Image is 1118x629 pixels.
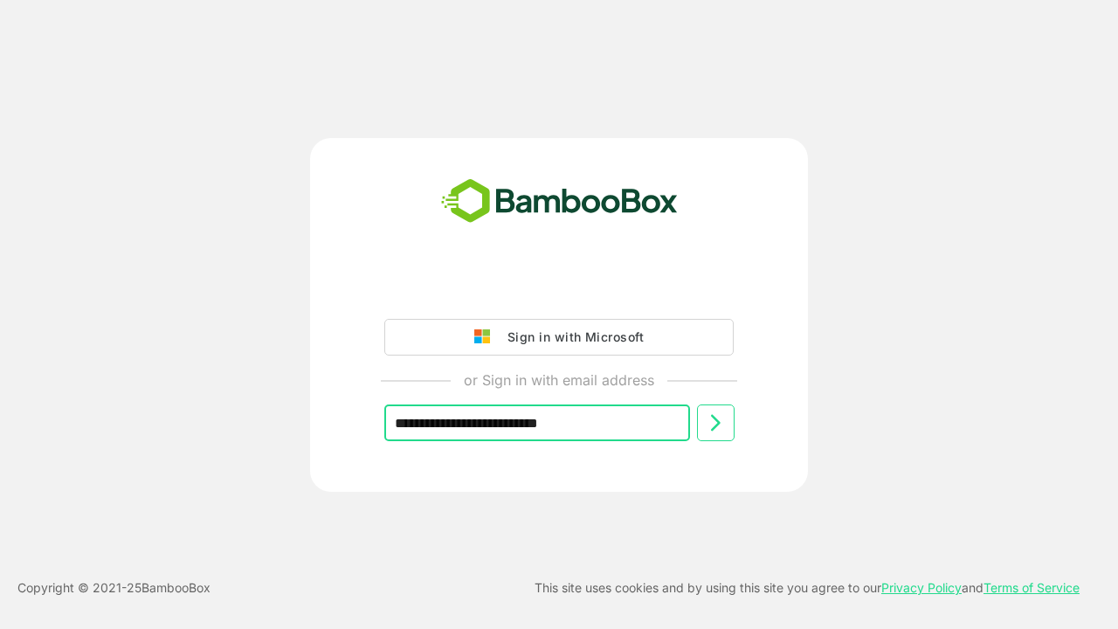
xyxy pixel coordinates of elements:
[499,326,644,349] div: Sign in with Microsoft
[983,580,1080,595] a: Terms of Service
[881,580,962,595] a: Privacy Policy
[17,577,210,598] p: Copyright © 2021- 25 BambooBox
[535,577,1080,598] p: This site uses cookies and by using this site you agree to our and
[384,319,734,356] button: Sign in with Microsoft
[474,329,499,345] img: google
[431,173,687,231] img: bamboobox
[376,270,742,308] iframe: Sign in with Google Button
[464,370,654,391] p: or Sign in with email address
